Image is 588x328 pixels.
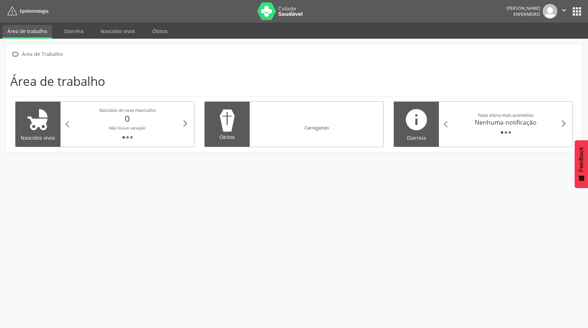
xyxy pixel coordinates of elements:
div: Nenhuma notificação [452,118,560,126]
span: Feedback [578,147,584,172]
i: arrow_back_ios [444,120,452,128]
a: Epidemiologia [5,5,49,17]
i: arrow_back_ios [65,120,73,128]
div: Óbitos [210,133,245,141]
i:  [560,6,568,14]
i: fiber_manual_record [129,135,133,139]
i: arrow_forward_ios [181,120,189,127]
span: Epidemiologia [20,8,49,14]
a: Diarréia [59,25,88,37]
div: Faixa etária mais acometida [452,112,560,118]
div: 0 [73,113,181,124]
i:  [10,49,20,59]
small: Não houve variação [109,125,146,131]
i: fiber_manual_record [126,135,129,139]
a: Óbitos [147,25,173,37]
i: fiber_manual_record [500,131,504,134]
h1: Área de trabalho [10,74,105,89]
div: [PERSON_NAME] [506,5,540,11]
div: Nascidos do sexo masculino [73,107,181,113]
div: Nascidos vivos [20,134,56,141]
a:  Área de Trabalho [10,49,64,59]
i: child_friendly [25,107,51,132]
a: Área de trabalho [2,25,52,39]
button: Feedback - Mostrar pesquisa [575,140,588,188]
i: fiber_manual_record [508,131,512,134]
div: Diarreia [399,134,434,141]
a: Nascidos vivos [96,25,140,37]
button:  [557,4,571,19]
i: arrow_forward_ios [560,120,568,127]
div: Carregando [305,125,329,131]
img: img [543,4,557,19]
span: Enfermeiro [513,11,540,17]
i: fiber_manual_record [122,135,126,139]
i: fiber_manual_record [504,131,508,134]
div: Área de Trabalho [20,49,64,59]
i: info [404,107,429,132]
button: apps [571,5,583,18]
